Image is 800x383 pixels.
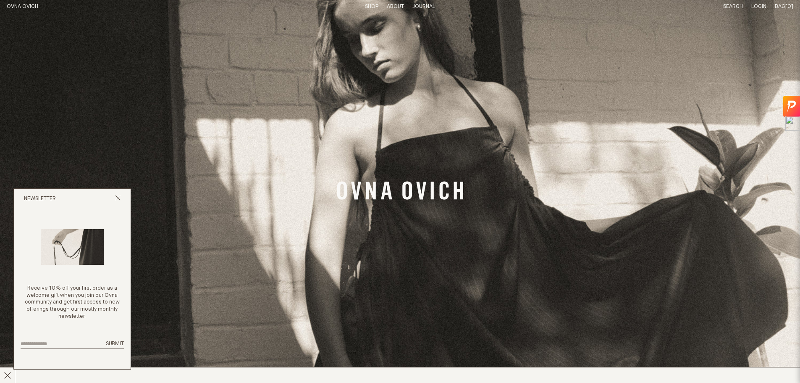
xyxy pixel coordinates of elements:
a: Home [7,4,38,9]
h2: Newsletter [24,195,56,203]
span: Bag [775,4,785,9]
summary: About [387,3,404,11]
a: Banner Link [337,181,463,202]
a: Login [751,4,766,9]
button: Submit [106,341,124,348]
span: [0] [785,4,793,9]
p: Receive 10% off your first order as a welcome gift when you join our Ovna community and get first... [21,285,124,320]
a: Shop [365,4,378,9]
span: Submit [106,341,124,346]
button: Close popup [115,195,121,203]
a: Journal [412,4,435,9]
a: Search [723,4,743,9]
